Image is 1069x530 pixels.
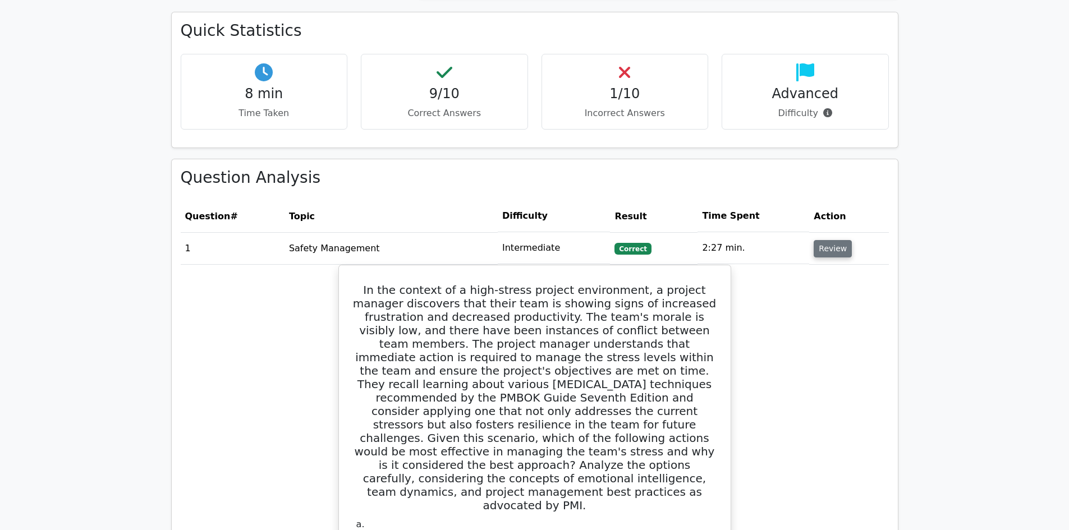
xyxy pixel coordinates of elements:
[356,519,365,529] span: a.
[809,200,888,232] th: Action
[698,232,809,264] td: 2:27 min.
[370,107,519,120] p: Correct Answers
[731,107,879,120] p: Difficulty
[181,200,285,232] th: #
[814,240,852,257] button: Review
[190,86,338,102] h4: 8 min
[698,200,809,232] th: Time Spent
[614,243,651,254] span: Correct
[181,232,285,264] td: 1
[498,200,610,232] th: Difficulty
[370,86,519,102] h4: 9/10
[285,232,498,264] td: Safety Management
[181,168,889,187] h3: Question Analysis
[181,21,889,40] h3: Quick Statistics
[185,211,231,222] span: Question
[610,200,698,232] th: Result
[190,107,338,120] p: Time Taken
[731,86,879,102] h4: Advanced
[498,232,610,264] td: Intermediate
[551,107,699,120] p: Incorrect Answers
[285,200,498,232] th: Topic
[551,86,699,102] h4: 1/10
[352,283,717,512] h5: In the context of a high-stress project environment, a project manager discovers that their team ...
